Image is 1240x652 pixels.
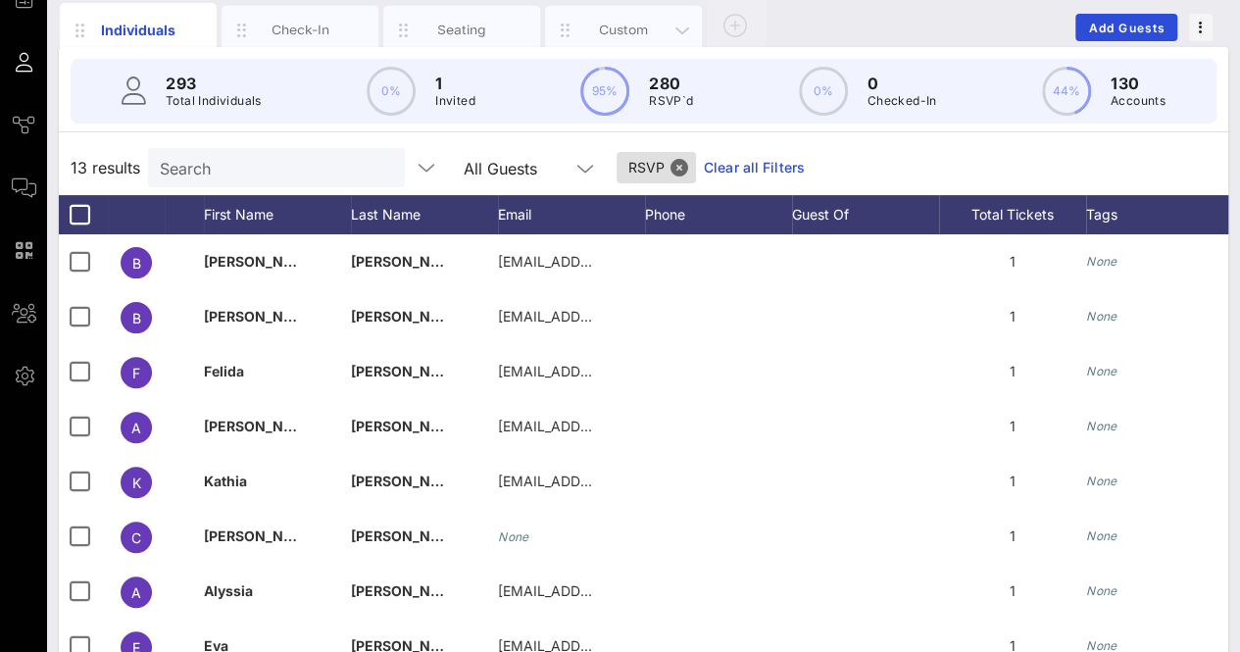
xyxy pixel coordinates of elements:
[204,195,351,234] div: First Name
[939,399,1086,454] div: 1
[498,529,529,544] i: None
[257,21,344,39] div: Check-In
[351,253,467,270] span: [PERSON_NAME]
[351,582,467,599] span: [PERSON_NAME]
[132,255,141,272] span: B
[792,195,939,234] div: Guest Of
[498,308,847,325] span: [EMAIL_ADDRESS][PERSON_NAME][DOMAIN_NAME]
[204,473,247,489] span: Kathia
[132,475,141,491] span: K
[131,529,141,546] span: C
[649,91,693,111] p: RSVP`d
[166,91,262,111] p: Total Individuals
[1075,14,1177,41] button: Add Guests
[351,418,467,434] span: [PERSON_NAME]
[132,310,141,326] span: B
[204,418,320,434] span: [PERSON_NAME]
[131,584,141,601] span: A
[204,363,244,379] span: Felida
[435,72,475,95] p: 1
[351,473,467,489] span: [PERSON_NAME]
[204,253,320,270] span: [PERSON_NAME]
[1111,91,1166,111] p: Accounts
[498,418,734,434] span: [EMAIL_ADDRESS][DOMAIN_NAME]
[452,148,609,187] div: All Guests
[1086,309,1117,324] i: None
[939,564,1086,619] div: 1
[704,157,805,178] a: Clear all Filters
[580,21,668,39] div: Custom
[435,91,475,111] p: Invited
[628,152,684,183] span: RSVP
[204,308,320,325] span: [PERSON_NAME]
[498,582,734,599] span: [EMAIL_ADDRESS][DOMAIN_NAME]
[1111,72,1166,95] p: 130
[204,527,320,544] span: [PERSON_NAME]
[670,159,688,176] button: Close
[351,308,467,325] span: [PERSON_NAME]
[1086,254,1117,269] i: None
[132,365,140,381] span: F
[351,195,498,234] div: Last Name
[939,454,1086,509] div: 1
[419,21,506,39] div: Seating
[1086,528,1117,543] i: None
[1088,21,1166,35] span: Add Guests
[868,72,937,95] p: 0
[498,363,734,379] span: [EMAIL_ADDRESS][DOMAIN_NAME]
[1086,419,1117,433] i: None
[204,582,253,599] span: Alyssia
[939,344,1086,399] div: 1
[351,363,467,379] span: [PERSON_NAME]
[498,253,734,270] span: [EMAIL_ADDRESS][DOMAIN_NAME]
[868,91,937,111] p: Checked-In
[498,473,734,489] span: [EMAIL_ADDRESS][DOMAIN_NAME]
[464,160,537,177] div: All Guests
[95,20,182,40] div: Individuals
[645,195,792,234] div: Phone
[498,195,645,234] div: Email
[351,527,467,544] span: [PERSON_NAME]
[939,234,1086,289] div: 1
[131,420,141,436] span: A
[649,72,693,95] p: 280
[71,156,140,179] span: 13 results
[939,509,1086,564] div: 1
[1086,364,1117,378] i: None
[1086,474,1117,488] i: None
[166,72,262,95] p: 293
[939,195,1086,234] div: Total Tickets
[1086,583,1117,598] i: None
[939,289,1086,344] div: 1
